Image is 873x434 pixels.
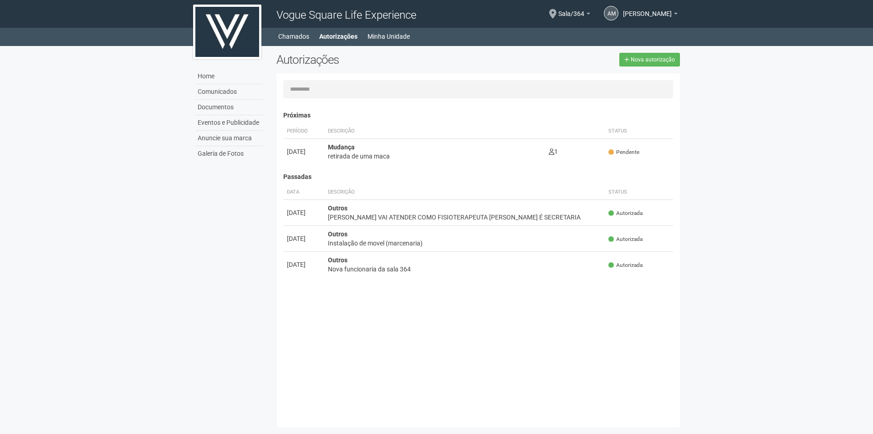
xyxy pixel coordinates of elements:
span: Pendente [608,148,639,156]
span: Autorizada [608,209,643,217]
div: [DATE] [287,260,321,269]
a: Minha Unidade [368,30,410,43]
th: Status [605,185,673,200]
th: Período [283,124,324,139]
strong: Outros [328,204,347,212]
a: Documentos [195,100,263,115]
span: Nova autorização [631,56,675,63]
th: Status [605,124,673,139]
a: Autorizações [319,30,357,43]
strong: Outros [328,230,347,238]
a: Sala/364 [558,11,590,19]
a: Comunicados [195,84,263,100]
strong: Mudança [328,143,355,151]
a: Nova autorização [619,53,680,66]
div: Nova funcionaria da sala 364 [328,265,602,274]
a: AM [604,6,618,20]
h2: Autorizações [276,53,471,66]
a: Chamados [278,30,309,43]
div: [PERSON_NAME] VAI ATENDER COMO FISIOTERAPEUTA [PERSON_NAME] É SECRETARIA [328,213,602,222]
a: Home [195,69,263,84]
span: Sala/364 [558,1,584,17]
div: [DATE] [287,208,321,217]
div: [DATE] [287,147,321,156]
a: Eventos e Publicidade [195,115,263,131]
span: Aline Martins Braga Saraiva [623,1,672,17]
span: 1 [549,148,558,155]
a: [PERSON_NAME] [623,11,678,19]
div: Instalação de movel (marcenaria) [328,239,602,248]
a: Galeria de Fotos [195,146,263,161]
span: Autorizada [608,235,643,243]
th: Descrição [324,124,546,139]
span: Autorizada [608,261,643,269]
h4: Passadas [283,174,674,180]
div: retirada de uma maca [328,152,542,161]
span: Vogue Square Life Experience [276,9,416,21]
th: Data [283,185,324,200]
img: logo.jpg [193,5,261,59]
a: Anuncie sua marca [195,131,263,146]
h4: Próximas [283,112,674,119]
th: Descrição [324,185,605,200]
strong: Outros [328,256,347,264]
div: [DATE] [287,234,321,243]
